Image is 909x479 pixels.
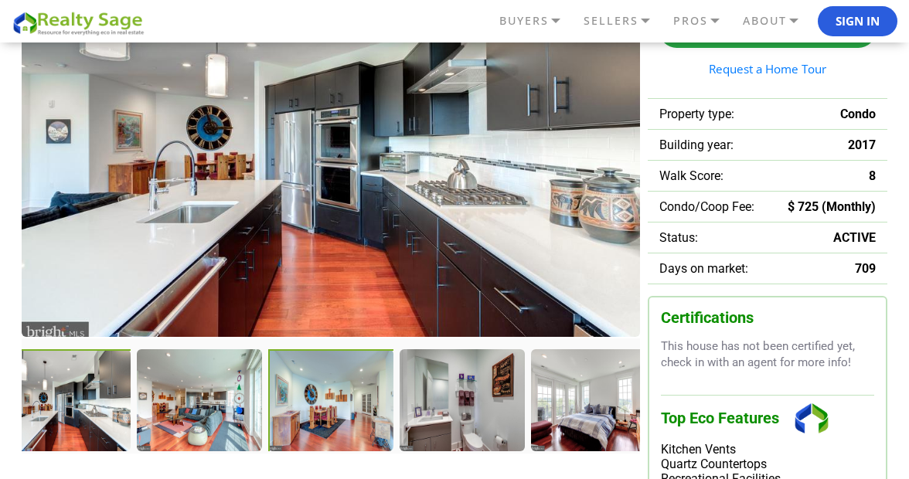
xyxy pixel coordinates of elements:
a: ABOUT [739,8,818,34]
p: This house has not been certified yet, check in with an agent for more info! [661,338,874,372]
span: ACTIVE [833,230,876,245]
span: Building year: [659,138,734,152]
span: Walk Score: [659,168,723,183]
h3: Certifications [661,309,874,327]
span: 8 [869,168,876,183]
img: REALTY SAGE [12,9,151,36]
span: 709 [855,261,876,276]
span: Days on market: [659,261,748,276]
span: Property type: [659,107,734,121]
a: BUYERS [495,8,580,34]
a: PROS [669,8,739,34]
span: Condo/Coop Fee: [659,199,754,214]
span: 2017 [848,138,876,152]
button: Sign In [818,6,897,37]
a: SELLERS [580,8,669,34]
span: Condo [840,107,876,121]
span: $ 725 (Monthly) [788,199,876,214]
a: Request a Home Tour [659,63,876,75]
span: Status: [659,230,698,245]
h3: Top Eco Features [661,395,874,442]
